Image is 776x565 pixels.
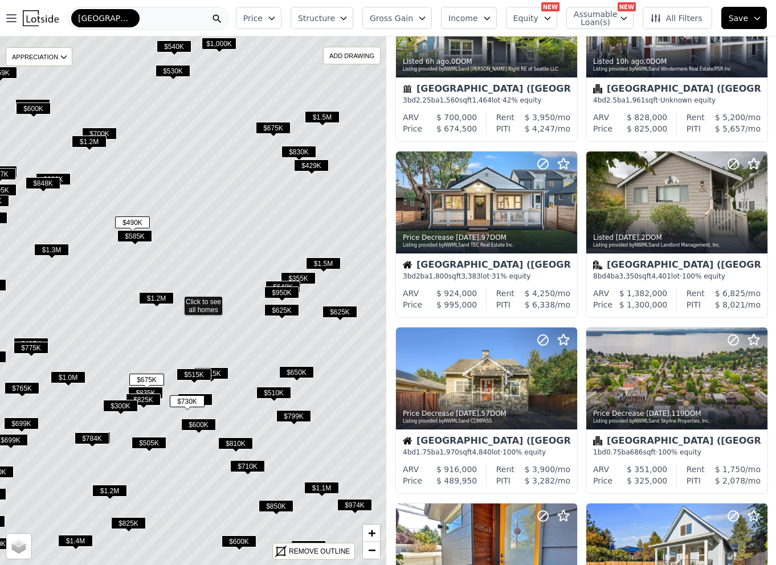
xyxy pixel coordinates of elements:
span: $585K [117,230,152,242]
div: Price Decrease , 97 DOM [403,233,571,242]
div: 8 bd 4 ba sqft lot · 100% equity [593,272,761,281]
span: − [368,543,375,557]
div: $585K [117,230,152,247]
div: $739K [76,432,111,448]
span: $825K [126,394,161,406]
div: /mo [514,464,570,475]
img: Lotside [23,10,59,26]
div: $625K [264,304,299,321]
span: $675K [129,374,164,386]
span: $ 700,000 [436,113,477,122]
span: 4,401 [651,272,671,280]
span: $ 916,000 [436,465,477,474]
span: $ 5,657 [715,124,745,133]
div: $974K [337,499,372,515]
div: NEW [541,2,559,11]
div: $515K [177,369,211,385]
span: $ 4,247 [525,124,555,133]
button: Gross Gain [362,7,432,29]
div: $784K [75,432,109,449]
button: Assumable Loan(s) [566,7,634,29]
span: $300K [36,173,71,185]
div: $1.1M [304,482,339,498]
span: $ 325,000 [627,476,667,485]
div: Listing provided by NWMLS and TEC Real Estate Inc. [403,242,571,249]
span: $300K [103,400,138,412]
div: /mo [510,475,570,486]
div: $710K [230,460,265,477]
div: /mo [701,299,761,310]
span: $700K [82,128,117,140]
span: $850K [259,500,293,512]
div: $830K [281,146,316,162]
a: Price Decrease [DATE],119DOMListing provided byNWMLSand Skyline Properties, Inc.Condominium[GEOGR... [586,327,767,494]
div: $490K [115,216,150,233]
span: $765K [5,382,39,394]
div: Listing provided by NWMLS and [PERSON_NAME] Right RE of Seattle LLC [403,66,571,73]
div: Rent [687,288,705,299]
div: Listed , 0 DOM [403,57,571,66]
div: /mo [705,288,761,299]
span: 686 [630,448,643,456]
div: $1,000K [202,38,236,54]
div: Listed , 0 DOM [593,57,762,66]
div: /mo [705,112,761,123]
div: $800K [15,99,50,116]
div: /mo [514,288,570,299]
div: APPRECIATION [6,47,72,66]
div: Listing provided by NWMLS and Windermere Real Estate/PSR Inc [593,66,762,73]
div: $825K [126,394,161,410]
span: $ 1,300,000 [619,300,668,309]
div: $950K [264,286,299,303]
div: $600K [16,103,51,119]
span: $649K [266,281,300,293]
span: $1.2M [92,485,127,497]
div: Price [403,299,422,310]
span: $784K [75,432,109,444]
div: $429K [294,159,329,176]
span: $ 1,750 [715,465,745,474]
span: $625K [264,304,299,316]
span: 1,800 [429,272,448,280]
span: $600K [16,103,51,114]
div: $825K [111,517,146,534]
div: [GEOGRAPHIC_DATA] ([GEOGRAPHIC_DATA]) [593,260,761,272]
span: Equity [513,13,538,24]
button: Save [721,7,767,29]
a: Zoom in [363,525,380,542]
span: $950K [264,286,299,298]
div: Listing provided by NWMLS and Skyline Properties, Inc. [593,418,762,425]
time: 2025-09-22 17:38 [646,410,669,417]
div: ARV [593,464,609,475]
div: ARV [403,112,419,123]
span: $730K [170,395,205,407]
div: $649K [266,281,300,297]
div: 3 bd 2 ba sqft lot · 31% equity [403,272,570,281]
div: /mo [514,112,570,123]
span: $ 828,000 [627,113,667,122]
span: 4,840 [472,448,492,456]
div: Rent [496,112,514,123]
time: 2025-09-23 07:09 [456,234,479,241]
div: 3 bd 2.25 ba sqft lot · 42% equity [403,96,570,105]
span: $1.5M [305,111,340,123]
span: 1,961 [626,96,645,104]
a: Price Decrease [DATE],97DOMListing provided byNWMLSand TEC Real Estate Inc.House[GEOGRAPHIC_DATA]... [395,151,577,318]
span: $ 8,021 [715,300,745,309]
div: 4 bd 1.75 ba sqft lot · 100% equity [403,448,570,457]
time: 2025-09-22 21:59 [616,234,639,241]
div: $699K [4,417,39,434]
div: $835K [128,387,163,403]
div: $730K [170,395,205,412]
span: $530K [156,65,190,77]
span: 3,383 [461,272,480,280]
span: $825K [111,517,146,529]
div: [GEOGRAPHIC_DATA] ([GEOGRAPHIC_DATA]) [593,84,761,96]
div: $975K [291,541,326,557]
div: NEW [618,2,636,11]
span: $ 5,200 [715,113,745,122]
div: Price [403,475,422,486]
div: Listing provided by NWMLS and Landlord Management, Inc. [593,242,762,249]
a: Layers [6,534,31,559]
div: $425K [14,338,48,354]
